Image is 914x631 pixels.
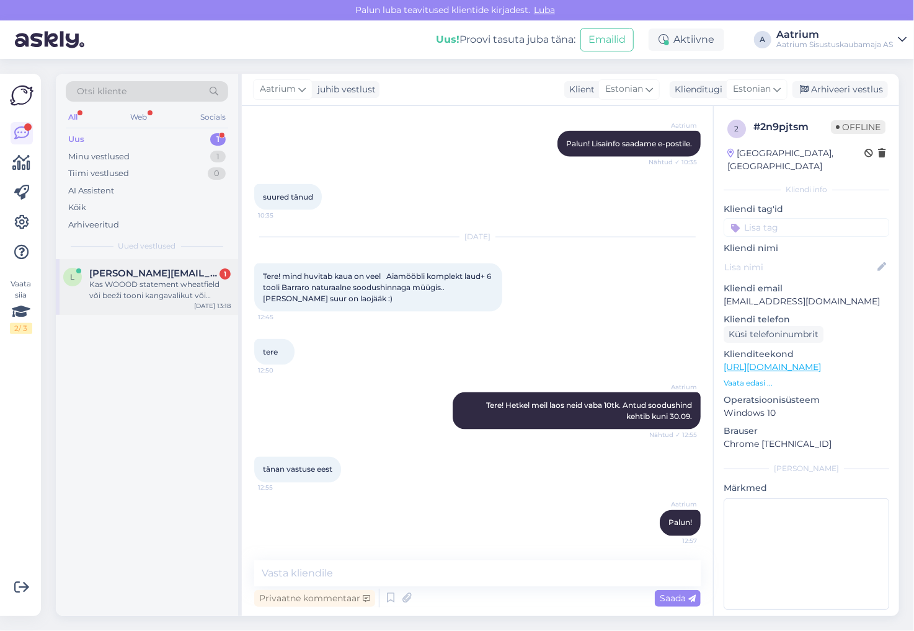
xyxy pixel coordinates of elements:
[260,82,296,96] span: Aatrium
[649,430,697,439] span: Nähtud ✓ 12:55
[724,203,889,216] p: Kliendi tag'id
[660,593,696,604] span: Saada
[254,231,701,242] div: [DATE]
[724,260,875,274] input: Lisa nimi
[727,147,864,173] div: [GEOGRAPHIC_DATA], [GEOGRAPHIC_DATA]
[724,425,889,438] p: Brauser
[724,313,889,326] p: Kliendi telefon
[753,120,831,135] div: # 2n9pjtsm
[724,282,889,295] p: Kliendi email
[220,268,231,280] div: 1
[724,184,889,195] div: Kliendi info
[263,347,278,356] span: tere
[649,157,697,167] span: Nähtud ✓ 10:35
[254,590,375,607] div: Privaatne kommentaar
[263,465,332,474] span: tänan vastuse eest
[89,279,231,301] div: Kas WOOOD statement wheatfield või beeži tooni kangavalikut või näidiseid on kuskil kohapeal olemas?
[650,500,697,510] span: Aatrium
[68,185,114,197] div: AI Assistent
[71,272,75,281] span: l
[263,192,313,201] span: suured tänud
[258,483,304,493] span: 12:55
[210,151,226,163] div: 1
[128,109,150,125] div: Web
[66,109,80,125] div: All
[792,81,888,98] div: Arhiveeri vestlus
[735,124,739,133] span: 2
[68,201,86,214] div: Kõik
[724,394,889,407] p: Operatsioonisüsteem
[724,295,889,308] p: [EMAIL_ADDRESS][DOMAIN_NAME]
[754,31,771,48] div: A
[776,40,893,50] div: Aatrium Sisustuskaubamaja AS
[724,377,889,389] p: Vaata edasi ...
[724,361,821,373] a: [URL][DOMAIN_NAME]
[650,382,697,392] span: Aatrium
[580,28,634,51] button: Emailid
[208,167,226,180] div: 0
[650,121,697,130] span: Aatrium
[210,133,226,146] div: 1
[670,83,722,96] div: Klienditugi
[258,312,304,322] span: 12:45
[564,83,595,96] div: Klient
[263,271,493,303] span: Tere! mind huvitab kaua on veel Aiamööbli komplekt laud+ 6 tooli Barraro naturaalne soodushinnaga...
[566,139,692,148] span: Palun! Lisainfo saadame e-postile.
[776,30,893,40] div: Aatrium
[436,33,459,45] b: Uus!
[258,211,304,220] span: 10:35
[530,4,559,15] span: Luba
[724,482,889,495] p: Märkmed
[10,323,32,334] div: 2 / 3
[724,326,823,343] div: Küsi telefoninumbrit
[68,151,130,163] div: Minu vestlused
[68,167,129,180] div: Tiimi vestlused
[436,32,575,47] div: Proovi tasuta juba täna:
[668,518,692,527] span: Palun!
[68,219,119,231] div: Arhiveeritud
[486,400,694,421] span: Tere! Hetkel meil laos neid vaba 10tk. Antud soodushind kehtib kuni 30.09.
[198,109,228,125] div: Socials
[724,242,889,255] p: Kliendi nimi
[68,133,84,146] div: Uus
[724,438,889,451] p: Chrome [TECHNICAL_ID]
[724,348,889,361] p: Klienditeekond
[10,278,32,334] div: Vaata siia
[89,268,218,279] span: laura.kaljurand@hotmail.com
[649,29,724,51] div: Aktiivne
[650,537,697,546] span: 12:57
[724,218,889,237] input: Lisa tag
[776,30,907,50] a: AatriumAatrium Sisustuskaubamaja AS
[258,366,304,375] span: 12:50
[194,301,231,311] div: [DATE] 13:18
[733,82,771,96] span: Estonian
[313,83,376,96] div: juhib vestlust
[724,407,889,420] p: Windows 10
[605,82,643,96] span: Estonian
[724,463,889,474] div: [PERSON_NAME]
[10,84,33,107] img: Askly Logo
[118,240,176,252] span: Uued vestlused
[77,85,126,98] span: Otsi kliente
[831,120,885,134] span: Offline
